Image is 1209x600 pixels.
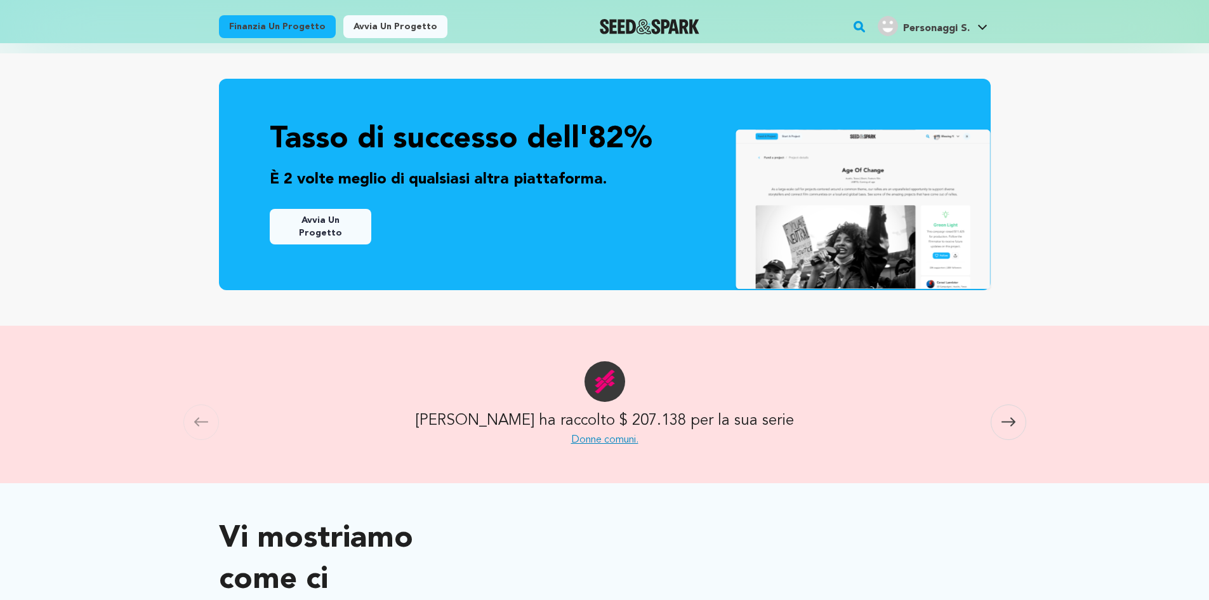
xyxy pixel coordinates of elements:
font: Avvia un progetto [299,216,342,237]
a: Homepage di Seed&Spark [600,19,699,34]
font: Finanzia un progetto [229,22,326,31]
div: Profilo dei personaggi S. [878,16,970,36]
button: Avvia un progetto [270,209,371,244]
span: Profilo dei personaggi S. [875,13,990,40]
font: [PERSON_NAME] ha raccolto $ 207.138 per la sua serie [415,413,794,429]
img: Logo Seed&Spark in modalità scura [600,19,699,34]
font: Avvia un progetto [353,22,437,31]
img: schermata dei dettagli del progetto seedandspark [734,129,991,291]
font: Tasso di successo dell'82% [270,124,652,155]
a: Avvia un progetto [343,15,447,38]
a: Finanzia un progetto [219,15,336,38]
font: È 2 volte meglio di qualsiasi altra piattaforma. [270,172,607,187]
a: Donne comuni. [571,435,638,445]
img: user.png [878,16,898,36]
font: Personaggi S. [903,23,970,34]
img: Donne comuni [585,361,625,402]
a: Profilo dei personaggi S. [875,13,990,36]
